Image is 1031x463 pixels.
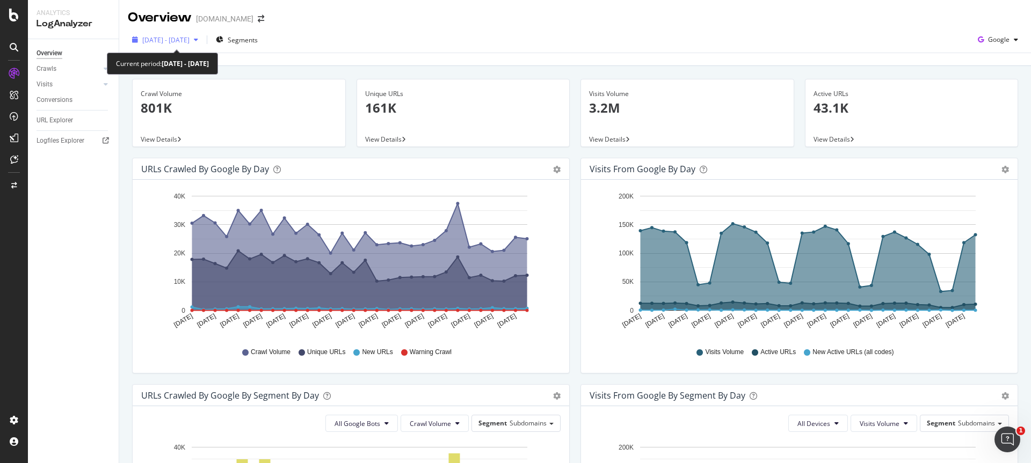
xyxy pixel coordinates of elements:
[258,15,264,23] div: arrow-right-arrow-left
[553,166,561,173] div: gear
[427,312,448,329] text: [DATE]
[37,115,73,126] div: URL Explorer
[590,188,1009,337] svg: A chart.
[1017,427,1025,435] span: 1
[974,31,1022,48] button: Google
[737,312,758,329] text: [DATE]
[875,312,897,329] text: [DATE]
[116,57,209,70] div: Current period:
[174,221,185,229] text: 30K
[589,99,786,117] p: 3.2M
[667,312,688,329] text: [DATE]
[141,99,337,117] p: 801K
[219,312,240,329] text: [DATE]
[410,348,452,357] span: Warning Crawl
[690,312,711,329] text: [DATE]
[852,312,874,329] text: [DATE]
[37,18,110,30] div: LogAnalyzer
[927,418,955,428] span: Segment
[812,348,894,357] span: New Active URLs (all codes)
[619,249,634,257] text: 100K
[644,312,665,329] text: [DATE]
[37,135,84,146] div: Logfiles Explorer
[365,99,562,117] p: 161K
[141,135,177,144] span: View Details
[37,79,100,90] a: Visits
[814,89,1010,99] div: Active URLs
[705,348,744,357] span: Visits Volume
[1001,166,1009,173] div: gear
[589,89,786,99] div: Visits Volume
[128,9,192,27] div: Overview
[1001,392,1009,400] div: gear
[196,13,253,24] div: [DOMAIN_NAME]
[141,89,337,99] div: Crawl Volume
[806,312,827,329] text: [DATE]
[829,312,851,329] text: [DATE]
[362,348,393,357] span: New URLs
[174,444,185,451] text: 40K
[195,312,217,329] text: [DATE]
[37,94,111,106] a: Conversions
[172,312,194,329] text: [DATE]
[228,35,258,45] span: Segments
[590,164,695,174] div: Visits from Google by day
[37,48,111,59] a: Overview
[814,99,1010,117] p: 43.1K
[37,79,53,90] div: Visits
[788,415,848,432] button: All Devices
[714,312,735,329] text: [DATE]
[450,312,471,329] text: [DATE]
[307,348,345,357] span: Unique URLs
[797,419,830,428] span: All Devices
[325,415,398,432] button: All Google Bots
[37,115,111,126] a: URL Explorer
[141,390,319,401] div: URLs Crawled by Google By Segment By Day
[619,221,634,229] text: 150K
[37,135,111,146] a: Logfiles Explorer
[242,312,263,329] text: [DATE]
[553,392,561,400] div: gear
[174,278,185,286] text: 10K
[311,312,333,329] text: [DATE]
[335,419,380,428] span: All Google Bots
[510,418,547,428] span: Subdomains
[162,59,209,68] b: [DATE] - [DATE]
[619,444,634,451] text: 200K
[860,419,899,428] span: Visits Volume
[37,63,56,75] div: Crawls
[381,312,402,329] text: [DATE]
[630,307,634,314] text: 0
[251,348,291,357] span: Crawl Volume
[898,312,920,329] text: [DATE]
[496,312,518,329] text: [DATE]
[478,418,507,428] span: Segment
[958,418,995,428] span: Subdomains
[128,31,202,48] button: [DATE] - [DATE]
[783,312,804,329] text: [DATE]
[141,188,561,337] svg: A chart.
[37,9,110,18] div: Analytics
[410,419,451,428] span: Crawl Volume
[622,278,634,286] text: 50K
[994,427,1020,452] iframe: Intercom live chat
[988,35,1010,44] span: Google
[181,307,185,314] text: 0
[37,48,62,59] div: Overview
[212,31,262,48] button: Segments
[37,94,72,106] div: Conversions
[404,312,425,329] text: [DATE]
[473,312,495,329] text: [DATE]
[945,312,966,329] text: [DATE]
[590,390,745,401] div: Visits from Google By Segment By Day
[621,312,642,329] text: [DATE]
[37,63,100,75] a: Crawls
[365,135,402,144] span: View Details
[288,312,310,329] text: [DATE]
[141,164,269,174] div: URLs Crawled by Google by day
[760,348,796,357] span: Active URLs
[365,89,562,99] div: Unique URLs
[921,312,943,329] text: [DATE]
[174,193,185,200] text: 40K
